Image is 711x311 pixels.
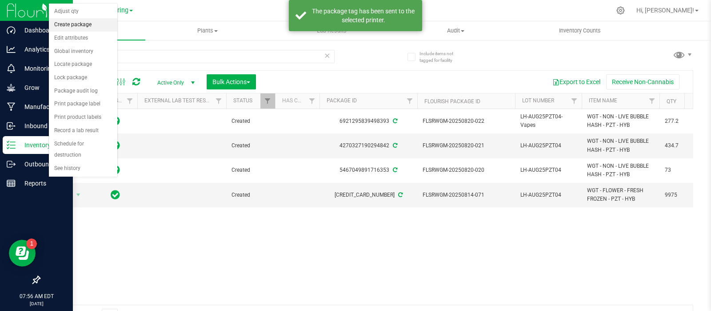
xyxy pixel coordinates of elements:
span: FLSRWGM-20250820-021 [423,141,510,150]
span: LH-AUG25PZT04-Vapes [520,113,576,129]
span: 73 [665,166,699,174]
a: Filter [403,93,417,109]
p: 07:56 AM EDT [4,292,69,300]
div: 6921295839498393 [318,117,419,125]
span: LH-AUG25PZT04 [520,191,576,199]
li: See history [49,162,117,175]
span: Created [232,191,270,199]
li: Locate package [49,58,117,71]
li: Edit attributes [49,32,117,45]
span: WGT - NON - LIVE BUBBLE HASH - PZT - HYB [587,162,654,179]
p: Inventory [16,140,69,150]
span: LH-AUG25PZT04 [520,166,576,174]
span: Clear [324,50,330,61]
span: 277.2 [665,117,699,125]
span: Include items not tagged for facility [419,50,464,64]
a: Item Name [589,97,617,104]
span: WGT - FLOWER - FRESH FROZEN - PZT - HYB [587,186,654,203]
span: Sync from Compliance System [397,192,403,198]
p: Inbound [16,121,69,131]
a: Filter [123,93,137,109]
a: Plants [145,21,269,40]
a: Status [233,97,252,104]
inline-svg: Outbound [7,160,16,169]
li: Print package label [49,97,117,111]
span: Sync from Compliance System [391,142,397,149]
span: Created [232,166,270,174]
th: Has COA [275,93,320,109]
a: Filter [567,93,582,109]
iframe: Resource center [9,240,36,267]
p: Dashboard [16,25,69,36]
a: Filter [305,93,320,109]
span: Sync from Compliance System [391,118,397,124]
inline-svg: Analytics [7,45,16,54]
div: 5467049891716353 [318,166,419,174]
inline-svg: Manufacturing [7,102,16,111]
inline-svg: Monitoring [7,64,16,73]
span: Bulk Actions [212,78,250,85]
a: External Lab Test Result [144,97,214,104]
li: Create package [49,18,117,32]
div: Manage settings [615,6,626,15]
div: 4270327190294842 [318,141,419,150]
span: Created [232,117,270,125]
span: LH-AUG25PZT04 [520,141,576,150]
span: WGT - NON - LIVE BUBBLE HASH - PZT - HYB [587,113,654,129]
span: Inventory Counts [547,27,613,35]
span: WGT - NON - LIVE BUBBLE HASH - PZT - HYB [587,137,654,154]
p: [DATE] [4,300,69,307]
li: Adjust qty [49,5,117,18]
li: Lock package [49,71,117,85]
span: Sync from Compliance System [391,167,397,173]
inline-svg: Inbound [7,121,16,130]
li: Print product labels [49,111,117,124]
a: Lot Number [522,97,554,104]
button: Receive Non-Cannabis [606,74,679,89]
p: Monitoring [16,63,69,74]
li: Schedule for destruction [49,137,117,162]
li: Global inventory [49,45,117,58]
button: Export to Excel [547,74,606,89]
p: Outbound [16,159,69,170]
li: Record a lab result [49,124,117,137]
inline-svg: Inventory [7,141,16,149]
span: FLSRWGM-20250814-071 [423,191,510,199]
span: Hi, [PERSON_NAME]! [636,7,694,14]
div: [CREDIT_CARD_NUMBER] [318,191,419,199]
inline-svg: Grow [7,83,16,92]
li: Package audit log [49,85,117,98]
span: FLSRWGM-20250820-022 [423,117,510,125]
span: In Sync [111,189,120,201]
span: 434.7 [665,141,699,150]
p: Manufacturing [16,101,69,112]
a: Audit [394,21,518,40]
span: select [73,189,84,201]
span: 9975 [665,191,699,199]
span: Created [232,141,270,150]
a: Flourish Package ID [424,98,480,105]
span: FLSRWGM-20250820-020 [423,166,510,174]
div: The package tag has been sent to the selected printer. [311,7,415,24]
inline-svg: Dashboard [7,26,16,35]
p: Grow [16,82,69,93]
button: Bulk Actions [207,74,256,89]
a: Filter [260,93,275,109]
iframe: Resource center unread badge [26,238,37,249]
span: Plants [146,27,269,35]
a: Filter [212,93,226,109]
input: Search Package ID, Item Name, SKU, Lot or Part Number... [39,50,335,63]
inline-svg: Reports [7,179,16,188]
p: Reports [16,178,69,189]
a: Qty [667,98,676,105]
a: Lab Results [270,21,394,40]
span: Audit [394,27,517,35]
p: Analytics [16,44,69,55]
a: Inventory Counts [518,21,642,40]
a: Filter [645,93,659,109]
a: Package ID [327,97,357,104]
